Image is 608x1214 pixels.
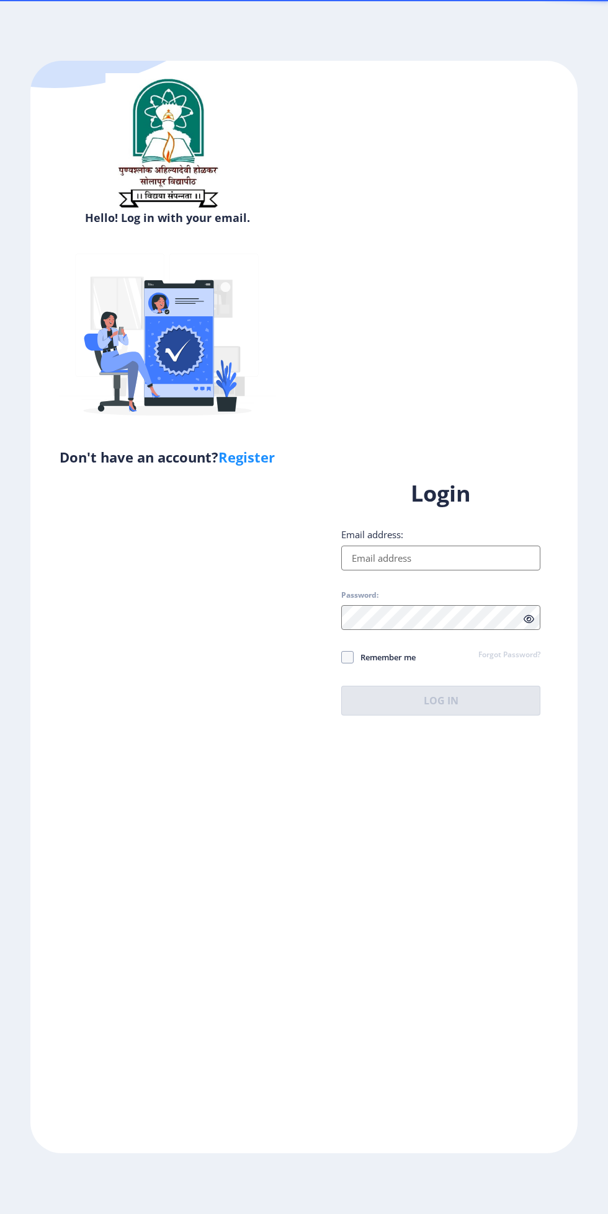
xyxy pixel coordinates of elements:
[478,650,540,661] a: Forgot Password?
[341,479,540,508] h1: Login
[40,447,295,467] h5: Don't have an account?
[341,528,403,541] label: Email address:
[40,210,295,225] h6: Hello! Log in with your email.
[341,546,540,570] input: Email address
[105,73,230,213] img: sulogo.png
[218,448,275,466] a: Register
[59,230,276,447] img: Verified-rafiki.svg
[341,686,540,716] button: Log In
[354,650,416,665] span: Remember me
[341,590,378,600] label: Password:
